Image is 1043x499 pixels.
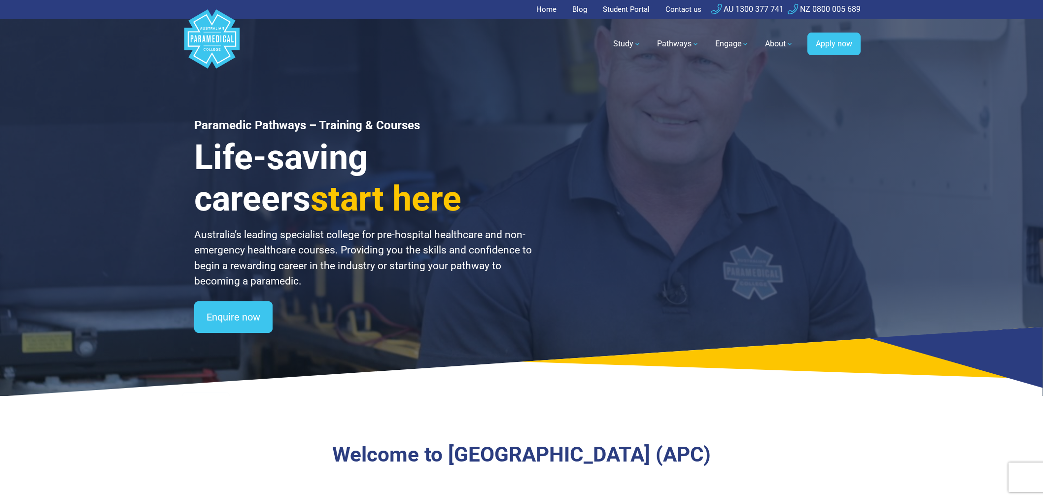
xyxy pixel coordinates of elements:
a: Australian Paramedical College [182,19,242,69]
a: AU 1300 377 741 [711,4,784,14]
span: start here [311,178,461,219]
a: NZ 0800 005 689 [788,4,861,14]
a: Enquire now [194,301,273,333]
p: Australia’s leading specialist college for pre-hospital healthcare and non-emergency healthcare c... [194,227,533,289]
h1: Paramedic Pathways – Training & Courses [194,118,533,133]
a: Pathways [651,30,705,58]
h3: Life-saving careers [194,137,533,219]
a: About [759,30,800,58]
a: Study [607,30,647,58]
a: Apply now [807,33,861,55]
a: Engage [709,30,755,58]
h3: Welcome to [GEOGRAPHIC_DATA] (APC) [238,442,804,467]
